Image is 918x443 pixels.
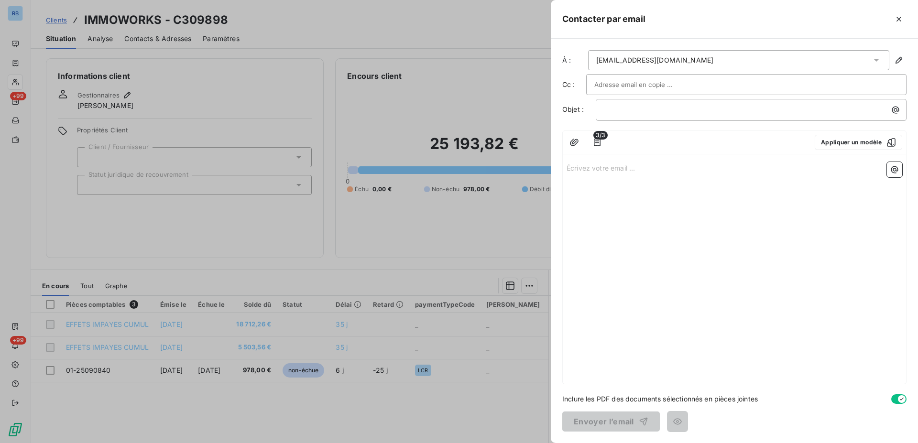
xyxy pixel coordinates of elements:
iframe: Intercom live chat [885,411,908,433]
div: [EMAIL_ADDRESS][DOMAIN_NAME] [596,55,713,65]
span: 3/3 [593,131,608,140]
h5: Contacter par email [562,12,645,26]
input: Adresse email en copie ... [594,77,697,92]
span: Objet : [562,105,584,113]
button: Appliquer un modèle [815,135,902,150]
span: Inclure les PDF des documents sélectionnés en pièces jointes [562,394,758,404]
label: Cc : [562,80,586,89]
button: Envoyer l’email [562,411,660,432]
label: À : [562,55,586,65]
